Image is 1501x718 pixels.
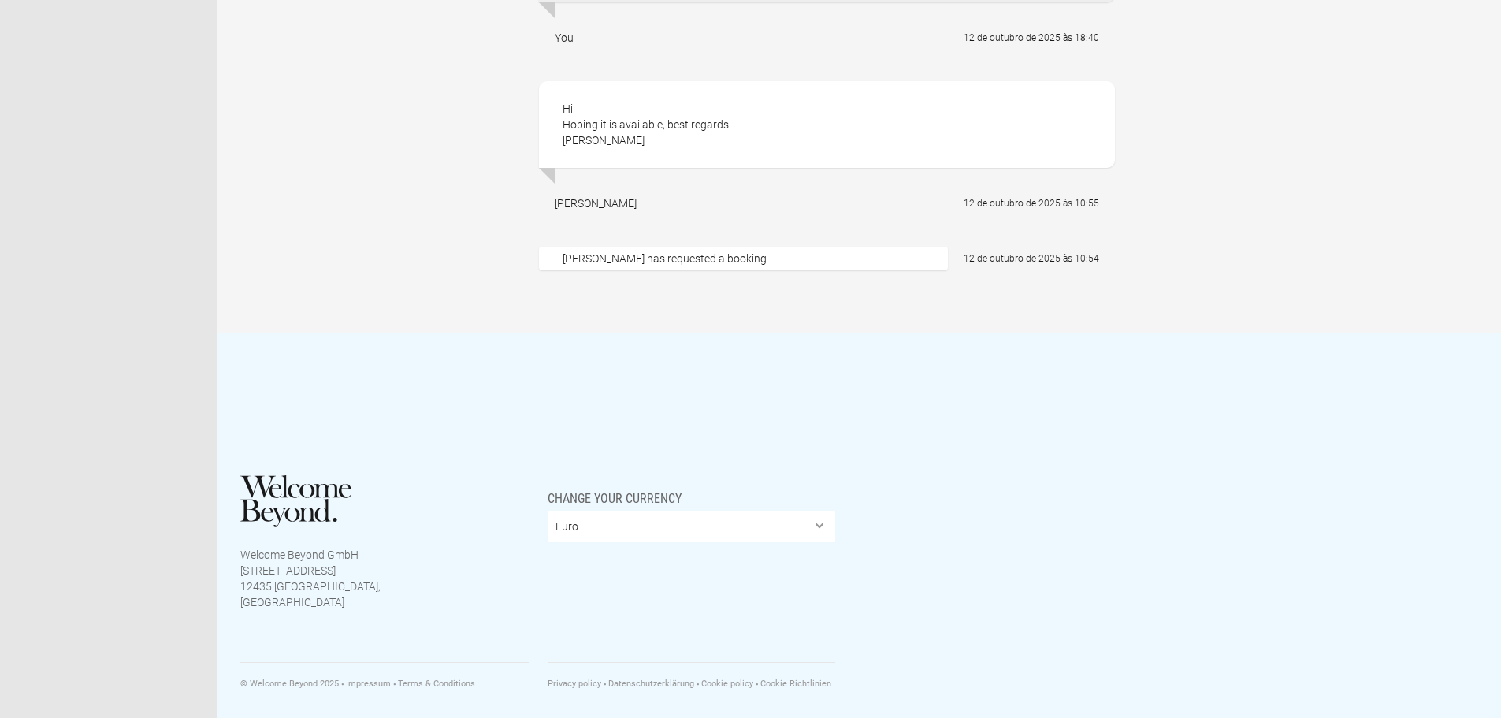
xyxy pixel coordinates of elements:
flynt-date-display: 12 de outubro de 2025 às 10:54 [964,253,1099,264]
div: [PERSON_NAME] [555,195,637,211]
span: Change your currency [548,475,682,507]
div: Hi Hoping it is available, best regards [PERSON_NAME] [539,81,1115,168]
a: Cookie Richtlinien [756,679,831,689]
div: You [555,30,574,46]
a: Terms & Conditions [393,679,475,689]
select: Change your currency [548,511,836,542]
div: [PERSON_NAME] has requested a booking. [539,247,948,270]
a: Cookie policy [697,679,753,689]
a: Privacy policy [548,679,601,689]
p: Welcome Beyond GmbH [STREET_ADDRESS] 12435 [GEOGRAPHIC_DATA], [GEOGRAPHIC_DATA] [240,547,381,610]
flynt-date-display: 12 de outubro de 2025 às 10:55 [964,198,1099,209]
flynt-date-display: 12 de outubro de 2025 às 18:40 [964,32,1099,43]
a: Impressum [341,679,391,689]
span: © Welcome Beyond 2025 [240,679,339,689]
img: Welcome Beyond [240,475,351,527]
a: Datenschutzerklärung [604,679,694,689]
